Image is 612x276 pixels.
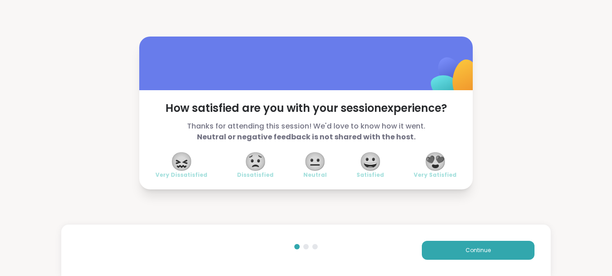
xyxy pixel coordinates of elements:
span: 😟 [244,153,267,170]
b: Neutral or negative feedback is not shared with the host. [197,132,416,142]
span: Thanks for attending this session! We'd love to know how it went. [155,121,457,143]
span: Dissatisfied [237,171,274,179]
button: Continue [422,241,534,260]
span: 😖 [170,153,193,170]
span: 😍 [424,153,447,170]
span: Very Dissatisfied [155,171,207,179]
img: ShareWell Logomark [410,34,499,124]
span: Satisfied [356,171,384,179]
span: 😐 [304,153,326,170]
span: Continue [466,246,491,254]
span: Neutral [303,171,327,179]
span: Very Satisfied [414,171,457,179]
span: How satisfied are you with your session experience? [155,101,457,115]
span: 😀 [359,153,382,170]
